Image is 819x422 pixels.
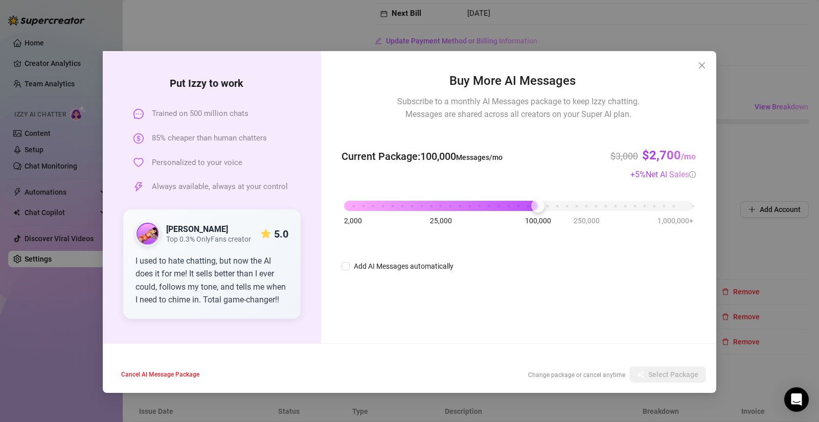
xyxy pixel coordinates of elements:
[133,109,144,119] span: message
[694,57,710,74] button: Close
[121,371,199,378] span: Cancel AI Message Package
[397,95,640,121] span: Subscribe to a monthly AI Messages package to keep Izzy chatting. Messages are shared across all ...
[136,223,159,245] img: public
[354,261,453,272] div: Add AI Messages automatically
[261,229,271,239] span: star
[689,171,696,178] span: info-circle
[133,157,144,168] span: heart
[135,254,288,307] div: I used to hate chatting, but now the AI does it for me! It sells better than I ever could, follow...
[610,151,638,161] del: $3,000
[170,77,254,89] strong: Put Izzy to work
[642,148,696,164] h3: $2,700
[629,366,706,383] button: Select Package
[152,108,248,120] span: Trained on 500 million chats
[133,133,144,144] span: dollar
[574,215,600,226] span: 250,000
[152,132,267,145] span: 85% cheaper than human chatters
[342,149,503,165] span: Current Package : 100,000
[113,366,208,383] button: Cancel AI Message Package
[528,371,625,379] span: Change package or cancel anytime
[344,215,362,226] span: 2,000
[166,235,251,244] span: Top 0.3% OnlyFans creator
[449,72,588,91] span: Buy More AI Messages
[525,215,551,226] span: 100,000
[657,215,693,226] span: 1,000,000+
[698,61,706,69] span: close
[152,157,242,169] span: Personalized to your voice
[784,387,809,412] div: Open Intercom Messenger
[430,215,452,226] span: 25,000
[630,170,696,179] span: + 5 %
[152,181,288,193] span: Always available, always at your control
[681,152,696,161] span: /mo
[274,228,288,240] strong: 5.0
[694,61,710,69] span: Close
[166,224,228,234] strong: [PERSON_NAME]
[646,168,696,181] div: Net AI Sales
[133,182,144,192] span: thunderbolt
[456,153,503,161] span: Messages/mo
